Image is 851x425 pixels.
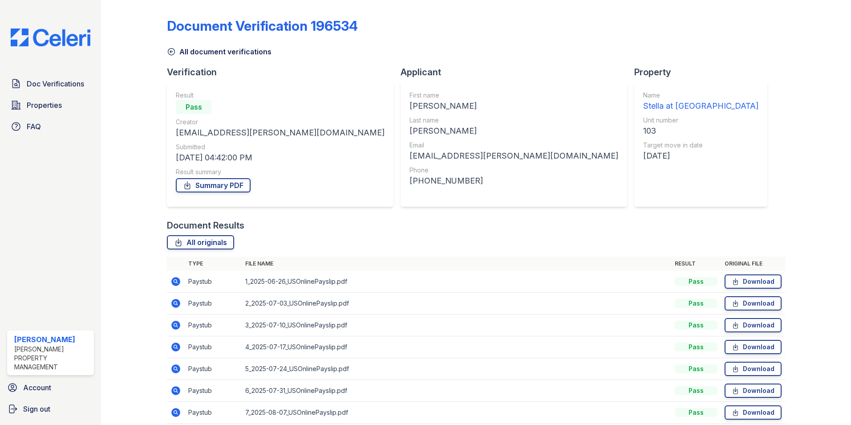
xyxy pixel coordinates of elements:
[167,46,272,57] a: All document verifications
[721,257,785,271] th: Original file
[643,125,758,137] div: 103
[27,121,41,132] span: FAQ
[643,141,758,150] div: Target move in date
[409,141,618,150] div: Email
[176,100,211,114] div: Pass
[242,358,671,380] td: 5_2025-07-24_USOnlinePayslip.pdf
[242,402,671,424] td: 7_2025-08-07_USOnlinePayslip.pdf
[176,91,385,100] div: Result
[185,358,242,380] td: Paystub
[23,382,51,393] span: Account
[23,404,50,414] span: Sign out
[176,151,385,164] div: [DATE] 04:42:00 PM
[176,168,385,176] div: Result summary
[242,336,671,358] td: 4_2025-07-17_USOnlinePayslip.pdf
[409,150,618,162] div: [EMAIL_ADDRESS][PERSON_NAME][DOMAIN_NAME]
[634,66,774,78] div: Property
[185,380,242,402] td: Paystub
[242,315,671,336] td: 3_2025-07-10_USOnlinePayslip.pdf
[185,336,242,358] td: Paystub
[4,29,97,46] img: CE_Logo_Blue-a8612792a0a2168367f1c8372b55b34899dd931a85d93a1a3d3e32e68fde9ad4.png
[401,66,634,78] div: Applicant
[14,345,90,372] div: [PERSON_NAME] Property Management
[725,362,782,376] a: Download
[176,127,385,139] div: [EMAIL_ADDRESS][PERSON_NAME][DOMAIN_NAME]
[725,318,782,332] a: Download
[185,315,242,336] td: Paystub
[675,364,717,373] div: Pass
[176,118,385,127] div: Creator
[409,125,618,137] div: [PERSON_NAME]
[409,116,618,125] div: Last name
[725,274,782,289] a: Download
[27,100,62,110] span: Properties
[176,178,251,192] a: Summary PDF
[27,78,84,89] span: Doc Verifications
[643,100,758,112] div: Stella at [GEOGRAPHIC_DATA]
[725,340,782,354] a: Download
[167,66,401,78] div: Verification
[643,116,758,125] div: Unit number
[167,18,358,34] div: Document Verification 196534
[7,96,94,114] a: Properties
[725,405,782,420] a: Download
[185,293,242,315] td: Paystub
[675,408,717,417] div: Pass
[242,293,671,315] td: 2_2025-07-03_USOnlinePayslip.pdf
[242,380,671,402] td: 6_2025-07-31_USOnlinePayslip.pdf
[725,384,782,398] a: Download
[675,321,717,330] div: Pass
[725,296,782,311] a: Download
[167,235,234,249] a: All originals
[7,118,94,135] a: FAQ
[409,175,618,187] div: [PHONE_NUMBER]
[671,257,721,271] th: Result
[409,166,618,175] div: Phone
[185,402,242,424] td: Paystub
[643,150,758,162] div: [DATE]
[4,379,97,396] a: Account
[675,277,717,286] div: Pass
[643,91,758,100] div: Name
[7,75,94,93] a: Doc Verifications
[4,400,97,418] a: Sign out
[185,257,242,271] th: Type
[675,299,717,308] div: Pass
[675,343,717,351] div: Pass
[643,91,758,112] a: Name Stella at [GEOGRAPHIC_DATA]
[14,334,90,345] div: [PERSON_NAME]
[242,271,671,293] td: 1_2025-06-26_USOnlinePayslip.pdf
[409,100,618,112] div: [PERSON_NAME]
[675,386,717,395] div: Pass
[185,271,242,293] td: Paystub
[242,257,671,271] th: File name
[409,91,618,100] div: First name
[167,219,244,232] div: Document Results
[176,143,385,151] div: Submitted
